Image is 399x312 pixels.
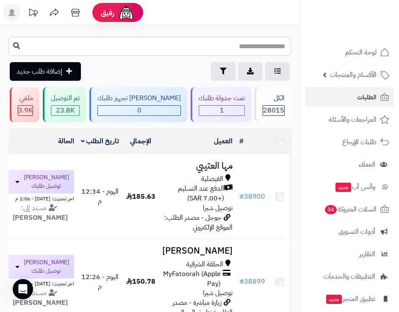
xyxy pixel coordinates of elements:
[325,205,337,214] span: 34
[239,136,244,146] a: #
[51,106,79,115] div: 23780
[239,192,265,202] a: #38900
[199,93,245,103] div: تمت جدولة طلبك
[357,91,377,103] span: الطلبات
[239,192,244,202] span: #
[335,181,375,193] span: وآتس آب
[6,279,74,287] div: اخر تحديث: [DATE] - 1:06 م
[6,194,74,203] div: اخر تحديث: [DATE] - 1:06 م
[126,192,155,202] span: 185.63
[18,106,33,115] div: 3856
[81,136,119,146] a: تاريخ الطلب
[329,114,377,126] span: المراجعات والأسئلة
[98,106,180,115] span: 0
[24,258,69,275] span: [PERSON_NAME] توصيل طلبك
[359,248,375,260] span: التقارير
[8,87,41,122] a: ملغي 3.9K
[330,69,377,81] span: الأقسام والمنتجات
[239,276,244,287] span: #
[162,161,233,171] h3: مها العتيبي
[305,222,394,242] a: أدوات التسويق
[214,136,233,146] a: العميل
[305,244,394,264] a: التقارير
[305,132,394,152] a: طلبات الإرجاع
[162,246,233,256] h3: [PERSON_NAME]
[263,93,285,103] div: الكل
[126,276,155,287] span: 150.78
[13,279,33,299] div: Open Intercom Messenger
[51,93,80,103] div: تم التوصيل
[186,260,223,269] span: الحلقة الشرقية
[305,154,394,175] a: العملاء
[326,295,342,304] span: جديد
[189,87,253,122] a: تمت جدولة طلبك 1
[24,173,69,190] span: [PERSON_NAME] توصيل طلبك
[13,298,68,308] strong: [PERSON_NAME]
[239,276,265,287] a: #38899
[13,213,68,223] strong: [PERSON_NAME]
[345,47,377,58] span: لوحة التحكم
[41,87,88,122] a: تم التوصيل 23.8K
[305,266,394,287] a: التطبيقات والخدمات
[58,136,74,146] a: الحالة
[324,203,377,215] span: السلات المتروكة
[305,109,394,130] a: المراجعات والأسئلة
[325,293,375,305] span: تطبيق المتجر
[203,203,233,213] span: توصيل شبرا
[203,288,233,298] span: توصيل شبرا
[359,159,375,170] span: العملاء
[81,186,119,206] span: اليوم - 12:34 م
[324,271,375,282] span: التطبيقات والخدمات
[18,93,33,103] div: ملغي
[199,106,244,115] span: 1
[305,289,394,309] a: تطبيق المتجرجديد
[10,62,81,81] a: إضافة طلب جديد
[118,4,135,21] img: ai-face.png
[305,87,394,107] a: الطلبات
[164,213,233,233] span: جوجل - مصدر الطلب: الموقع الإلكتروني
[101,8,114,18] span: رفيق
[341,24,391,41] img: logo-2.png
[305,199,394,219] a: السلات المتروكة34
[97,93,181,103] div: [PERSON_NAME] تجهيز طلبك
[162,269,221,289] span: MyFatoorah (Apple Pay)
[18,106,33,115] span: 3.9K
[88,87,189,122] a: [PERSON_NAME] تجهيز طلبك 0
[22,4,44,23] a: تحديثات المنصة
[342,136,377,148] span: طلبات الإرجاع
[17,66,62,77] span: إضافة طلب جديد
[130,136,151,146] a: الإجمالي
[51,106,79,115] span: 23.8K
[305,42,394,63] a: لوحة التحكم
[253,87,293,122] a: الكل28015
[201,174,223,184] span: الفيصلية
[162,184,224,203] span: الدفع عند التسليم (+7.00 SAR)
[338,226,375,238] span: أدوات التسويق
[305,177,394,197] a: وآتس آبجديد
[335,183,351,192] span: جديد
[81,272,119,292] span: اليوم - 12:26 م
[263,106,284,115] span: 28015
